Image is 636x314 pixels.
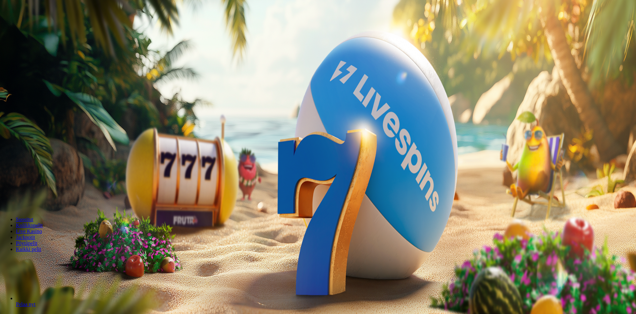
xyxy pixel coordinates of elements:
[16,240,37,246] a: Pöytäpelit
[16,222,43,228] a: Kolikkopelit
[16,301,35,307] span: Pelaa nyt
[16,246,41,252] a: Kaikki pelit
[16,301,35,307] a: Book of Dead
[16,217,33,222] a: Suositut
[3,205,633,265] header: Lobby
[3,205,633,252] nav: Lobby
[16,228,42,234] a: Live Kasino
[16,234,35,240] a: Jackpotit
